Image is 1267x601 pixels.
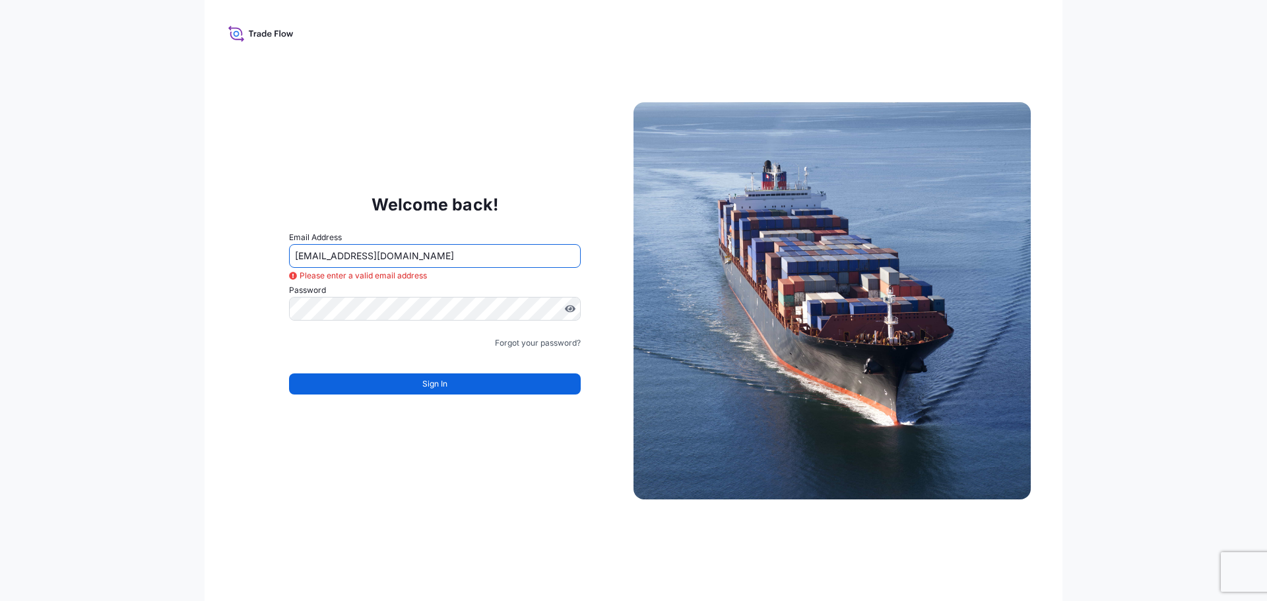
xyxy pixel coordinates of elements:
input: example@gmail.com [289,244,581,268]
a: Forgot your password? [495,336,581,350]
p: Welcome back! [372,194,499,215]
label: Email Address [289,231,342,244]
span: Please enter a valid email address [289,269,427,282]
label: Password [289,284,581,297]
button: Show password [565,303,575,314]
button: Sign In [289,373,581,395]
span: Sign In [422,377,447,391]
img: Ship illustration [633,102,1031,499]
